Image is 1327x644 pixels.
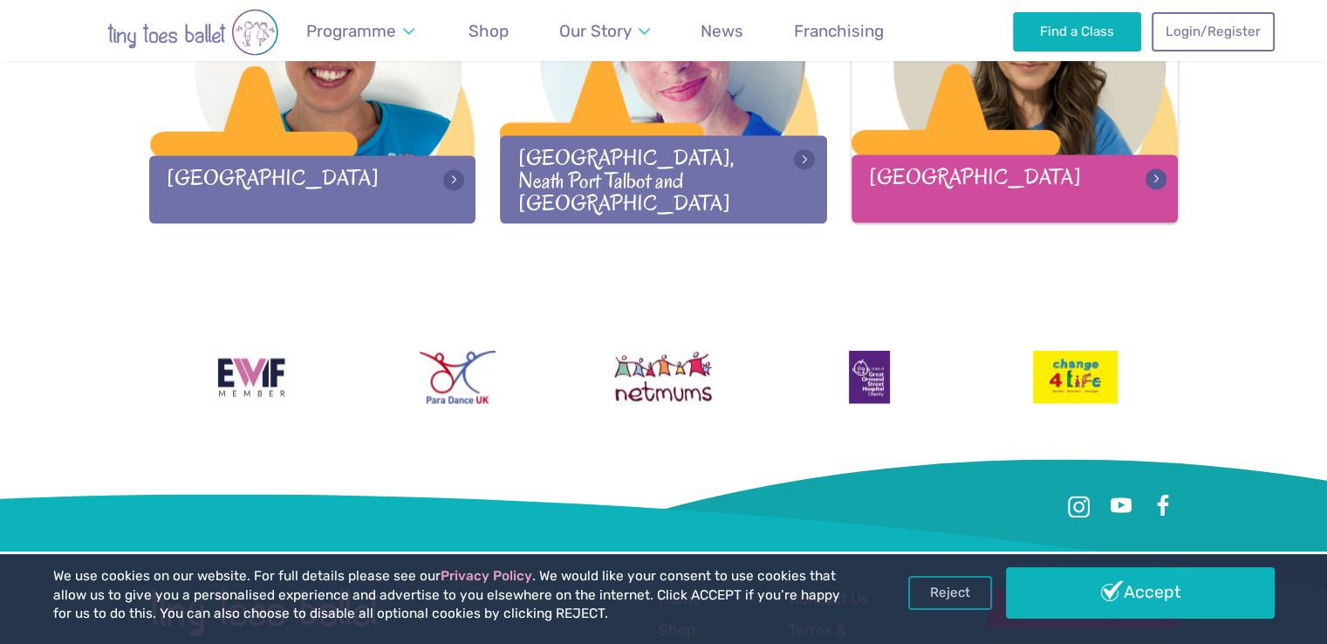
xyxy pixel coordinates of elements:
div: [GEOGRAPHIC_DATA], Neath Port Talbot and [GEOGRAPHIC_DATA] [500,135,827,223]
a: Facebook [1147,490,1179,522]
a: News [693,10,752,51]
div: [GEOGRAPHIC_DATA] [149,155,476,223]
span: News [701,21,743,41]
a: Reject [908,576,992,609]
a: Privacy Policy [441,568,532,584]
img: tiny toes ballet [53,9,332,56]
a: Instagram [1064,490,1095,522]
a: Shop [461,10,517,51]
a: Programme [298,10,423,51]
span: Franchising [794,21,884,41]
img: Para Dance UK [420,351,495,403]
img: Encouraging Women Into Franchising [210,351,293,403]
span: Our Story [559,21,632,41]
a: Login/Register [1152,12,1274,51]
p: We use cookies on our website. For full details please see our . We would like your consent to us... [53,567,847,624]
div: [GEOGRAPHIC_DATA] [852,154,1179,222]
span: Programme [306,21,396,41]
a: Youtube [1105,490,1137,522]
span: Shop [469,21,509,41]
a: Accept [1006,567,1275,618]
a: Our Story [551,10,658,51]
a: Find a Class [1013,12,1141,51]
a: Franchising [786,10,893,51]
